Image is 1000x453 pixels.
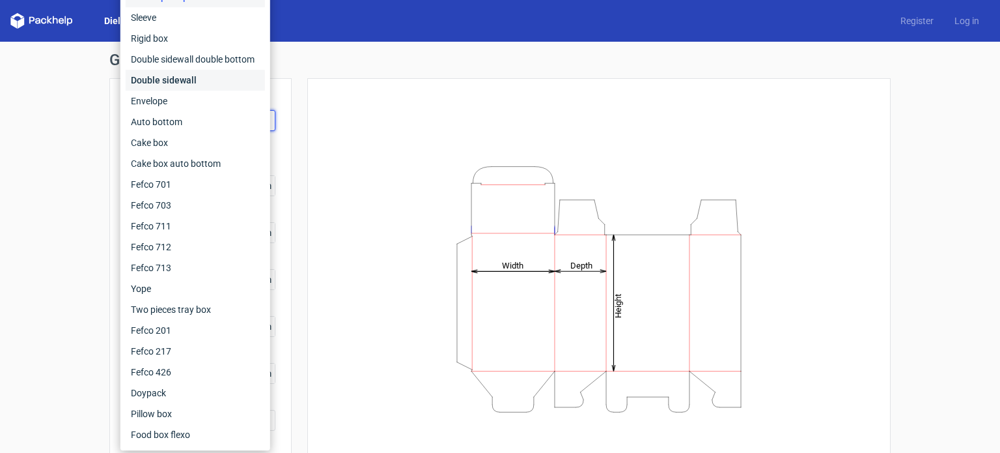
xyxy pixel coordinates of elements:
[126,153,265,174] div: Cake box auto bottom
[126,91,265,111] div: Envelope
[126,424,265,445] div: Food box flexo
[126,216,265,237] div: Fefco 711
[126,320,265,341] div: Fefco 201
[126,7,265,28] div: Sleeve
[126,403,265,424] div: Pillow box
[570,260,592,270] tspan: Depth
[890,14,944,27] a: Register
[126,362,265,383] div: Fefco 426
[126,111,265,132] div: Auto bottom
[126,257,265,278] div: Fefco 713
[502,260,523,270] tspan: Width
[126,237,265,257] div: Fefco 712
[126,174,265,195] div: Fefco 701
[126,299,265,320] div: Two pieces tray box
[126,383,265,403] div: Doypack
[613,293,623,317] tspan: Height
[944,14,990,27] a: Log in
[126,49,265,70] div: Double sidewall double bottom
[126,278,265,299] div: Yope
[94,14,148,27] a: Dielines
[126,70,265,91] div: Double sidewall
[126,132,265,153] div: Cake box
[126,28,265,49] div: Rigid box
[109,52,891,68] h1: Generate new dieline
[126,341,265,362] div: Fefco 217
[126,195,265,216] div: Fefco 703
